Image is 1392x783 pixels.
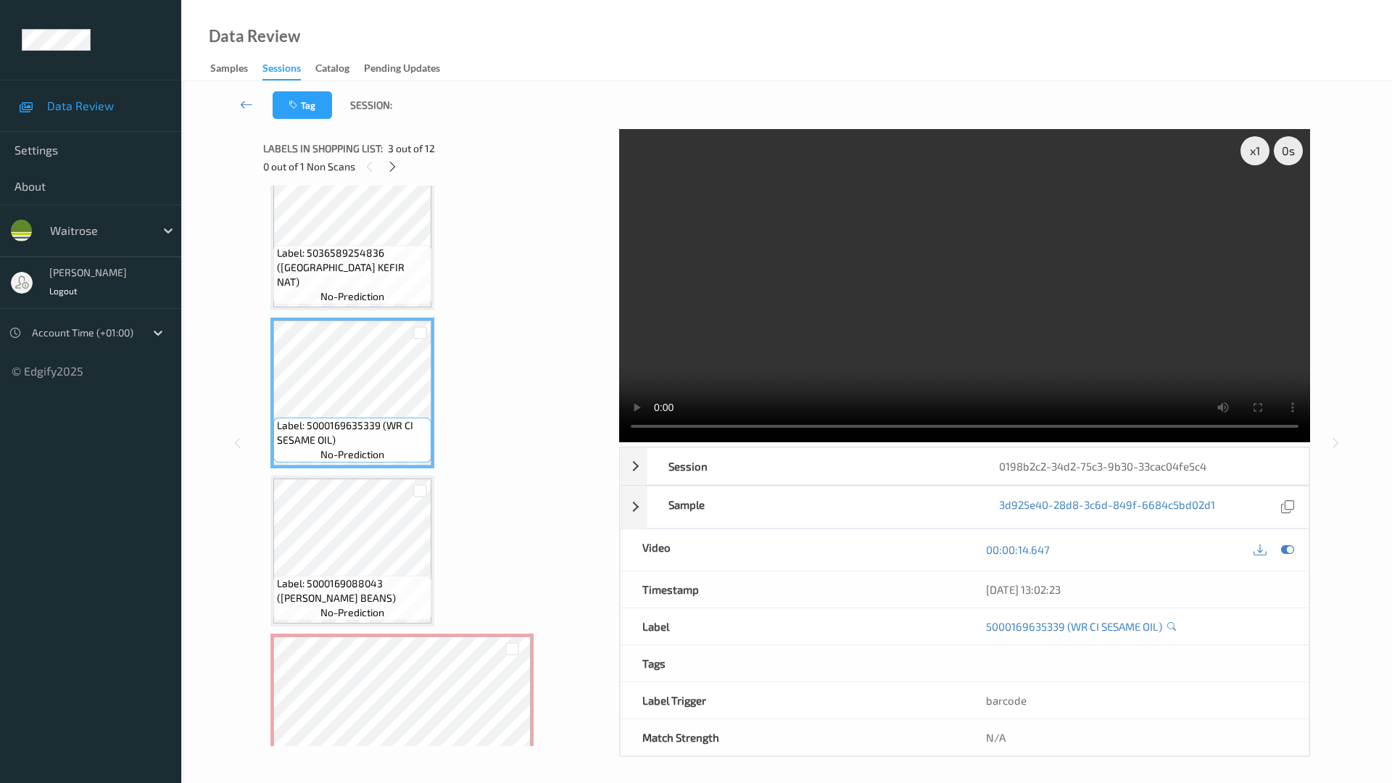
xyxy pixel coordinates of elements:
a: Samples [210,59,262,79]
span: no-prediction [320,289,384,304]
span: Label: 5000169635339 (WR CI SESAME OIL) [277,418,428,447]
div: [DATE] 13:02:23 [986,582,1287,597]
span: Labels in shopping list: [263,141,383,156]
div: Data Review [209,29,300,43]
div: Sample3d925e40-28d8-3c6d-849f-6684c5bd02d1 [620,486,1309,529]
div: Pending Updates [364,61,440,79]
a: 00:00:14.647 [986,542,1050,557]
a: Pending Updates [364,59,455,79]
div: Label Trigger [621,682,965,718]
span: Session: [350,98,392,112]
div: Session0198b2c2-34d2-75c3-9b30-33cac04fe5c4 [620,447,1309,485]
span: Label: 5036589254836 ([GEOGRAPHIC_DATA] KEFIR NAT) [277,246,428,289]
div: barcode [964,682,1309,718]
a: Catalog [315,59,364,79]
div: Label [621,608,965,645]
span: Label: 5000169088043 ([PERSON_NAME] BEANS) [277,576,428,605]
span: no-prediction [320,605,384,620]
span: no-prediction [320,447,384,462]
div: 0 s [1274,136,1303,165]
button: Tag [273,91,332,119]
div: Catalog [315,61,349,79]
div: Session [647,448,978,484]
a: 3d925e40-28d8-3c6d-849f-6684c5bd02d1 [999,497,1215,517]
div: Timestamp [621,571,965,608]
div: N/A [964,719,1309,755]
div: Tags [621,645,965,681]
a: Sessions [262,59,315,80]
div: Sessions [262,61,301,80]
div: 0 out of 1 Non Scans [263,157,609,175]
div: Sample [647,486,978,528]
div: 0198b2c2-34d2-75c3-9b30-33cac04fe5c4 [977,448,1309,484]
div: Match Strength [621,719,965,755]
div: Samples [210,61,248,79]
div: x 1 [1240,136,1269,165]
span: 3 out of 12 [388,141,435,156]
div: Video [621,529,965,571]
a: 5000169635339 (WR CI SESAME OIL) [986,619,1162,634]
